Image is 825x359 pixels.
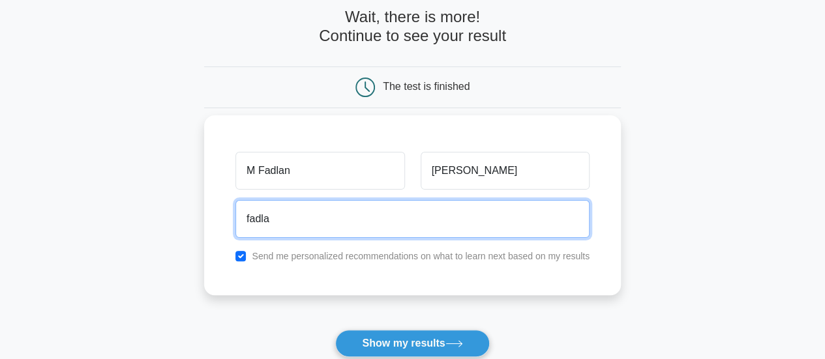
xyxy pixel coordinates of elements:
[335,330,489,357] button: Show my results
[235,152,404,190] input: First name
[252,251,590,261] label: Send me personalized recommendations on what to learn next based on my results
[204,8,621,46] h4: Wait, there is more! Continue to see your result
[421,152,590,190] input: Last name
[383,81,470,92] div: The test is finished
[235,200,590,238] input: Email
